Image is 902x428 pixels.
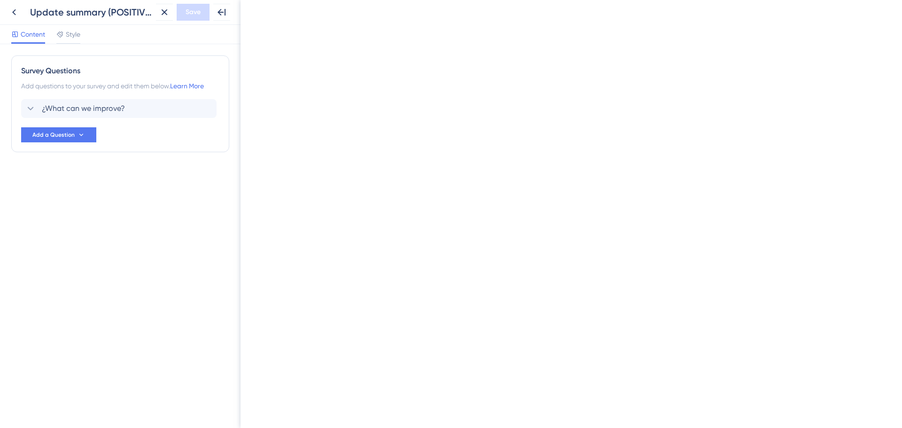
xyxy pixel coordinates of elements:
[170,82,204,90] a: Learn More
[21,65,219,77] div: Survey Questions
[21,29,45,40] span: Content
[177,4,210,21] button: Save
[21,127,96,142] button: Add a Question
[186,7,201,18] span: Save
[42,103,125,114] span: ¿What can we improve?
[66,29,80,40] span: Style
[30,6,152,19] div: Update summary (POSITIVE)
[32,131,75,139] span: Add a Question
[21,80,219,92] div: Add questions to your survey and edit them below.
